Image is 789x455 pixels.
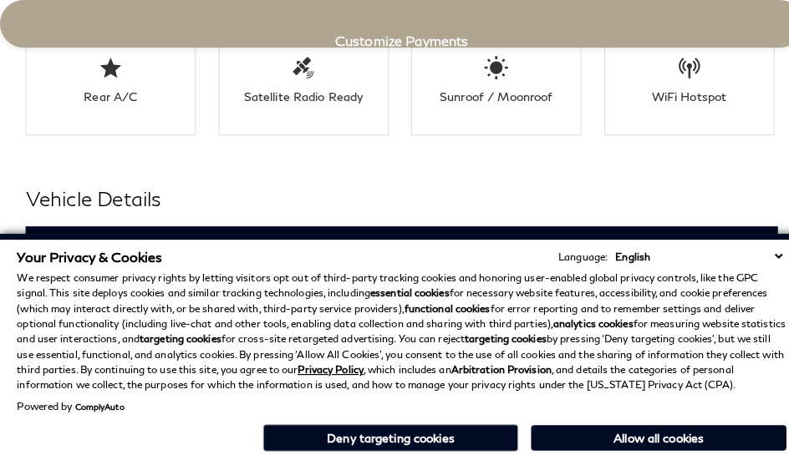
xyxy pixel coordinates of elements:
[17,265,772,386] p: We respect consumer privacy rights by letting visitors opt out of third-party tracking cookies an...
[258,417,509,443] button: Deny targeting cookies
[137,326,217,339] strong: targeting cookies
[443,356,542,369] strong: Arbitration Provision
[522,417,772,442] button: Allow all cookies
[237,88,359,102] div: Satellite Radio Ready
[48,88,170,102] div: Rear A/C
[25,179,764,210] h2: Vehicle Details
[456,326,537,339] strong: targeting cookies
[548,247,597,257] div: Language:
[600,244,772,260] select: Language Select
[397,296,481,309] strong: functional cookies
[293,356,357,369] a: Privacy Policy
[329,32,461,48] span: Customize Payments
[17,394,122,404] div: Powered by
[17,244,160,260] span: Your Privacy & Cookies
[74,394,122,404] a: ComplyAuto
[616,88,737,102] div: WiFi Hotspot
[364,281,441,294] strong: essential cookies
[543,311,622,324] strong: analytics cookies
[427,88,548,102] div: Sunroof / Moonroof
